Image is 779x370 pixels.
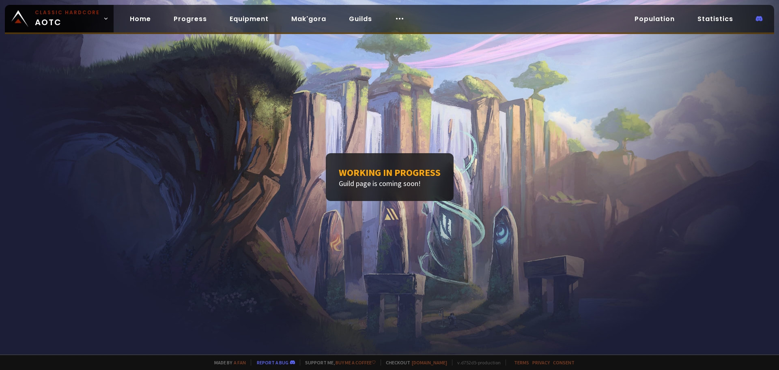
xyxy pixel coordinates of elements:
[342,11,379,27] a: Guilds
[167,11,213,27] a: Progress
[412,359,447,366] a: [DOMAIN_NAME]
[35,9,100,28] span: AOTC
[381,359,447,366] span: Checkout
[285,11,333,27] a: Mak'gora
[691,11,740,27] a: Statistics
[339,166,441,179] h1: Working in progress
[553,359,575,366] a: Consent
[257,359,288,366] a: Report a bug
[35,9,100,16] small: Classic Hardcore
[5,5,114,32] a: Classic HardcoreAOTC
[123,11,157,27] a: Home
[234,359,246,366] a: a fan
[209,359,246,366] span: Made by
[223,11,275,27] a: Equipment
[532,359,550,366] a: Privacy
[300,359,376,366] span: Support me,
[336,359,376,366] a: Buy me a coffee
[326,153,454,201] div: Guild page is coming soon!
[514,359,529,366] a: Terms
[452,359,501,366] span: v. d752d5 - production
[628,11,681,27] a: Population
